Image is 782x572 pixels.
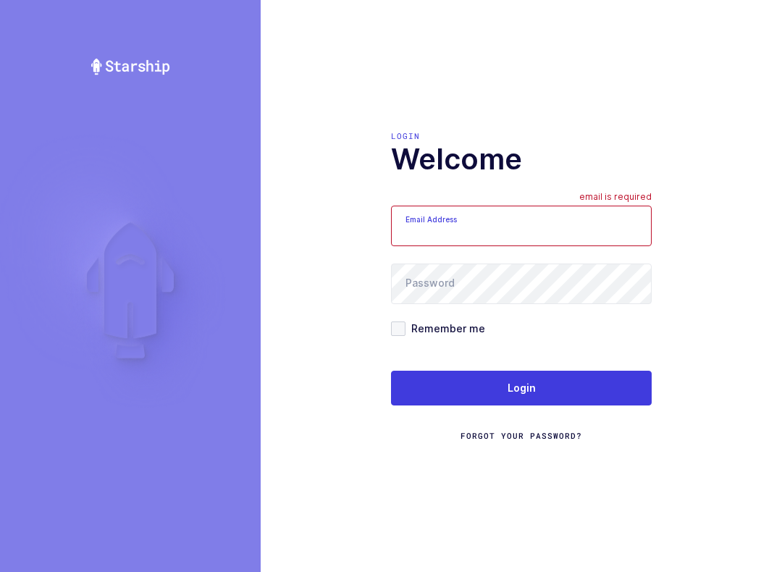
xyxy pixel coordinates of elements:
[579,191,652,206] div: email is required
[405,321,485,335] span: Remember me
[391,264,652,304] input: Password
[391,206,652,246] input: Email Address
[461,430,582,442] a: Forgot Your Password?
[391,130,652,142] div: Login
[391,371,652,405] button: Login
[391,142,652,177] h1: Welcome
[508,381,536,395] span: Login
[90,58,171,75] img: Starship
